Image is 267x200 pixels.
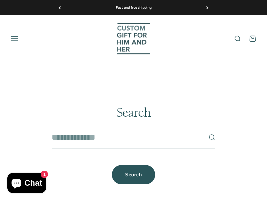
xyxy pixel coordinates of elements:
inbox-online-store-chat: Shopify online store chat [5,173,48,195]
button: Previous [58,5,61,10]
h1: Search [116,105,151,120]
input: Search [52,130,203,144]
p: Fast and free shipping [116,5,152,10]
div: Search [125,171,142,179]
button: Next [206,5,209,10]
button: Search [112,165,155,184]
